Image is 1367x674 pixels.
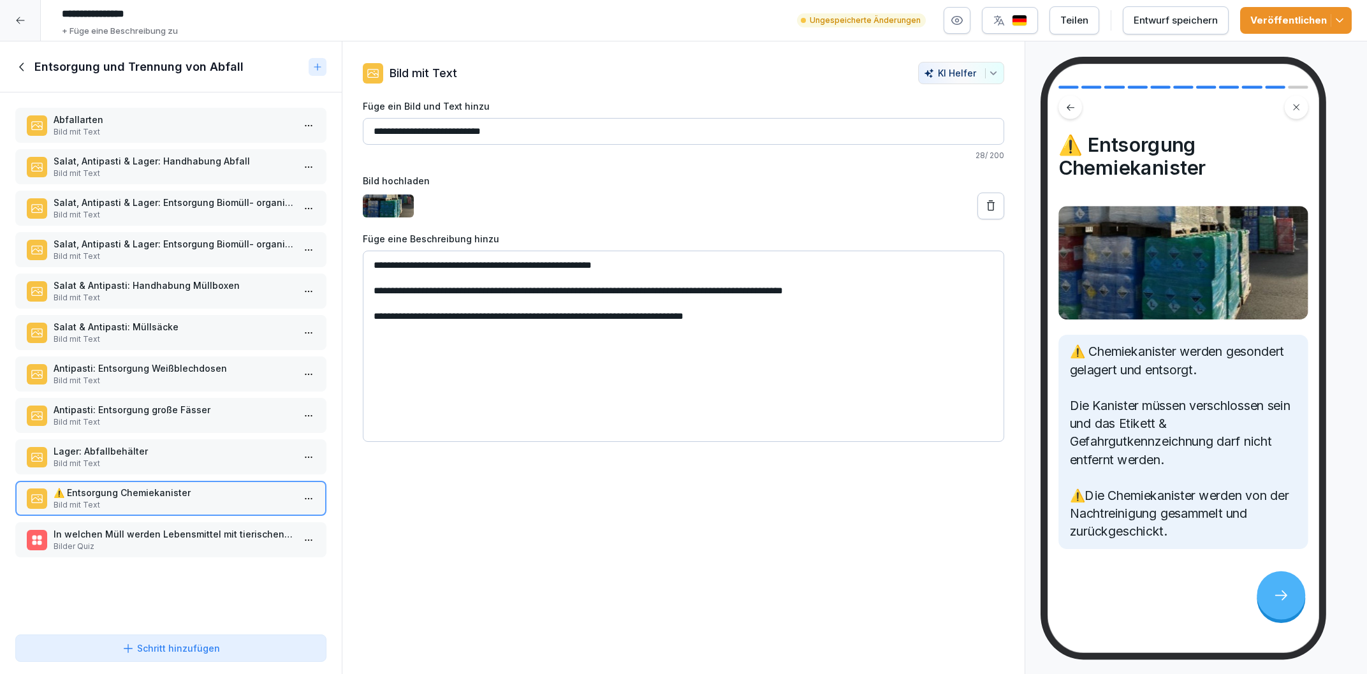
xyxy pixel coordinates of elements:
p: Bild mit Text [54,499,293,511]
button: Veröffentlichen [1240,7,1352,34]
p: + Füge eine Beschreibung zu [62,25,178,38]
button: Teilen [1049,6,1099,34]
div: Lager: AbfallbehälterBild mit Text [15,439,326,474]
button: Entwurf speichern [1123,6,1229,34]
p: Bild mit Text [54,209,293,221]
img: de.svg [1012,15,1027,27]
div: Antipasti: Entsorgung WeißblechdosenBild mit Text [15,356,326,392]
p: 28 / 200 [363,150,1004,161]
p: Bild mit Text [54,168,293,179]
p: In welchen Müll werden Lebensmittel mit tierischen Komponenten z.B. Frischkäse entsorgt? [54,527,293,541]
div: Salat & Antipasti: Handhabung MüllboxenBild mit Text [15,274,326,309]
div: Salat, Antipasti & Lager: Handhabung AbfallBild mit Text [15,149,326,184]
p: Salat, Antipasti & Lager: Handhabung Abfall [54,154,293,168]
label: Füge ein Bild und Text hinzu [363,99,1004,113]
p: Salat, Antipasti & Lager: Entsorgung Biomüll- organischer Müll [54,196,293,209]
div: KI Helfer [924,68,998,78]
div: Veröffentlichen [1250,13,1341,27]
p: Bild mit Text [54,333,293,345]
img: Bild und Text Vorschau [1058,206,1308,319]
p: Bild mit Text [54,292,293,304]
div: Teilen [1060,13,1088,27]
div: ⚠️ Entsorgung ChemiekanisterBild mit Text [15,481,326,516]
p: Antipasti: Entsorgung große Fässer [54,403,293,416]
p: Salat & Antipasti: Handhabung Müllboxen [54,279,293,292]
p: Lager: Abfallbehälter [54,444,293,458]
p: Salat & Antipasti: Müllsäcke [54,320,293,333]
label: Füge eine Beschreibung hinzu [363,232,1004,245]
h1: Entsorgung und Trennung von Abfall [34,59,244,75]
button: KI Helfer [918,62,1004,84]
div: In welchen Müll werden Lebensmittel mit tierischen Komponenten z.B. Frischkäse entsorgt?Bilder Quiz [15,522,326,557]
p: Salat, Antipasti & Lager: Entsorgung Biomüll- organischer Müll [54,237,293,251]
p: Bild mit Text [54,416,293,428]
p: Bild mit Text [390,64,457,82]
p: Ungespeicherte Änderungen [810,15,921,26]
div: Schritt hinzufügen [122,641,220,655]
div: Salat & Antipasti: MüllsäckeBild mit Text [15,315,326,350]
div: Salat, Antipasti & Lager: Entsorgung Biomüll- organischer MüllBild mit Text [15,191,326,226]
p: Bild mit Text [54,251,293,262]
div: Antipasti: Entsorgung große FässerBild mit Text [15,398,326,433]
p: Antipasti: Entsorgung Weißblechdosen [54,362,293,375]
div: Salat, Antipasti & Lager: Entsorgung Biomüll- organischer MüllBild mit Text [15,232,326,267]
p: ⚠️ Chemiekanister werden gesondert gelagert und entsorgt. Die Kanister müssen verschlossen sein u... [1070,343,1298,541]
p: Abfallarten [54,113,293,126]
p: Bild mit Text [54,126,293,138]
p: Bild mit Text [54,458,293,469]
img: qlz5iskvka1tg68fev32nxrs.png [363,194,414,217]
h4: ⚠️ Entsorgung Chemiekanister [1058,133,1308,180]
p: ⚠️ Entsorgung Chemiekanister [54,486,293,499]
div: Entwurf speichern [1134,13,1218,27]
button: Schritt hinzufügen [15,634,326,662]
p: Bild mit Text [54,375,293,386]
p: Bilder Quiz [54,541,293,552]
label: Bild hochladen [363,174,1004,187]
div: AbfallartenBild mit Text [15,108,326,143]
